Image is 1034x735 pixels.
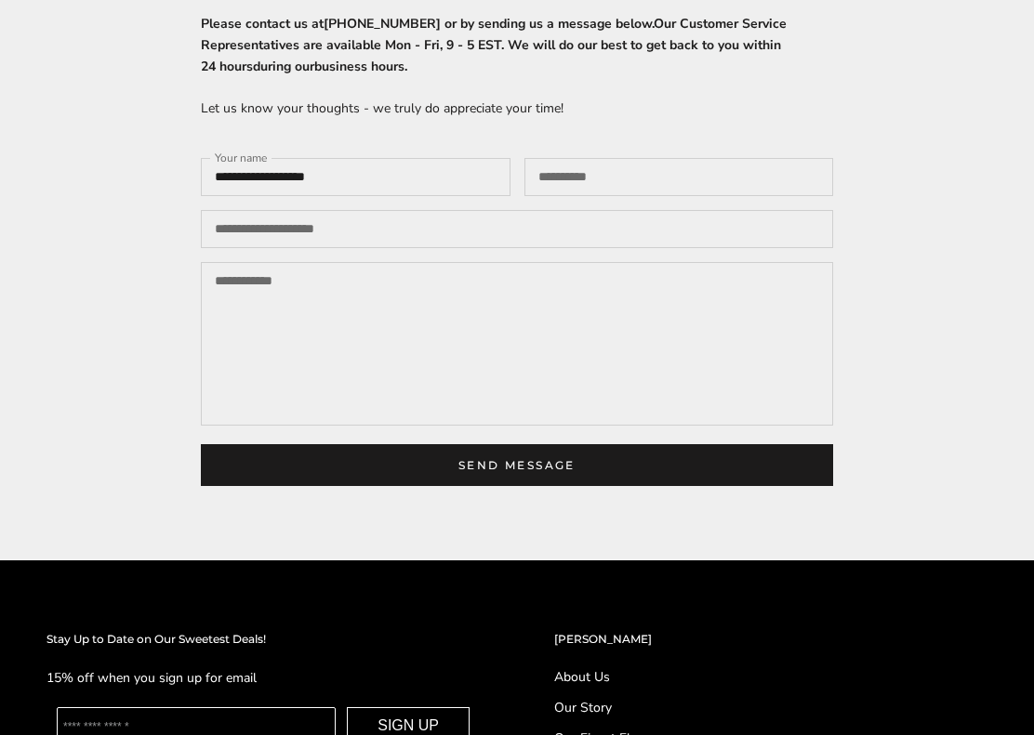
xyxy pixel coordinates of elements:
span: business hours. [314,58,407,75]
a: Our Story [554,698,988,717]
span: Our Customer Service Representatives are available Mon - Fri, 9 - 5 EST. We will do our best to g... [201,15,787,75]
strong: Please contact us at [201,15,787,75]
span: during our [253,58,314,75]
iframe: Sign Up via Text for Offers [15,664,192,720]
span: [PHONE_NUMBER] or by sending us a message below. [324,15,654,33]
textarea: Your message [201,262,833,426]
h2: Stay Up to Date on Our Sweetest Deals! [46,630,480,649]
p: 15% off when you sign up for email [46,667,480,689]
button: Send message [201,444,833,486]
input: Your phone (optional) [201,210,833,248]
input: Your email [524,158,834,196]
input: Your name [201,158,510,196]
a: About Us [554,667,988,687]
h2: [PERSON_NAME] [554,630,988,649]
p: Let us know your thoughts - we truly do appreciate your time! [201,98,833,119]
